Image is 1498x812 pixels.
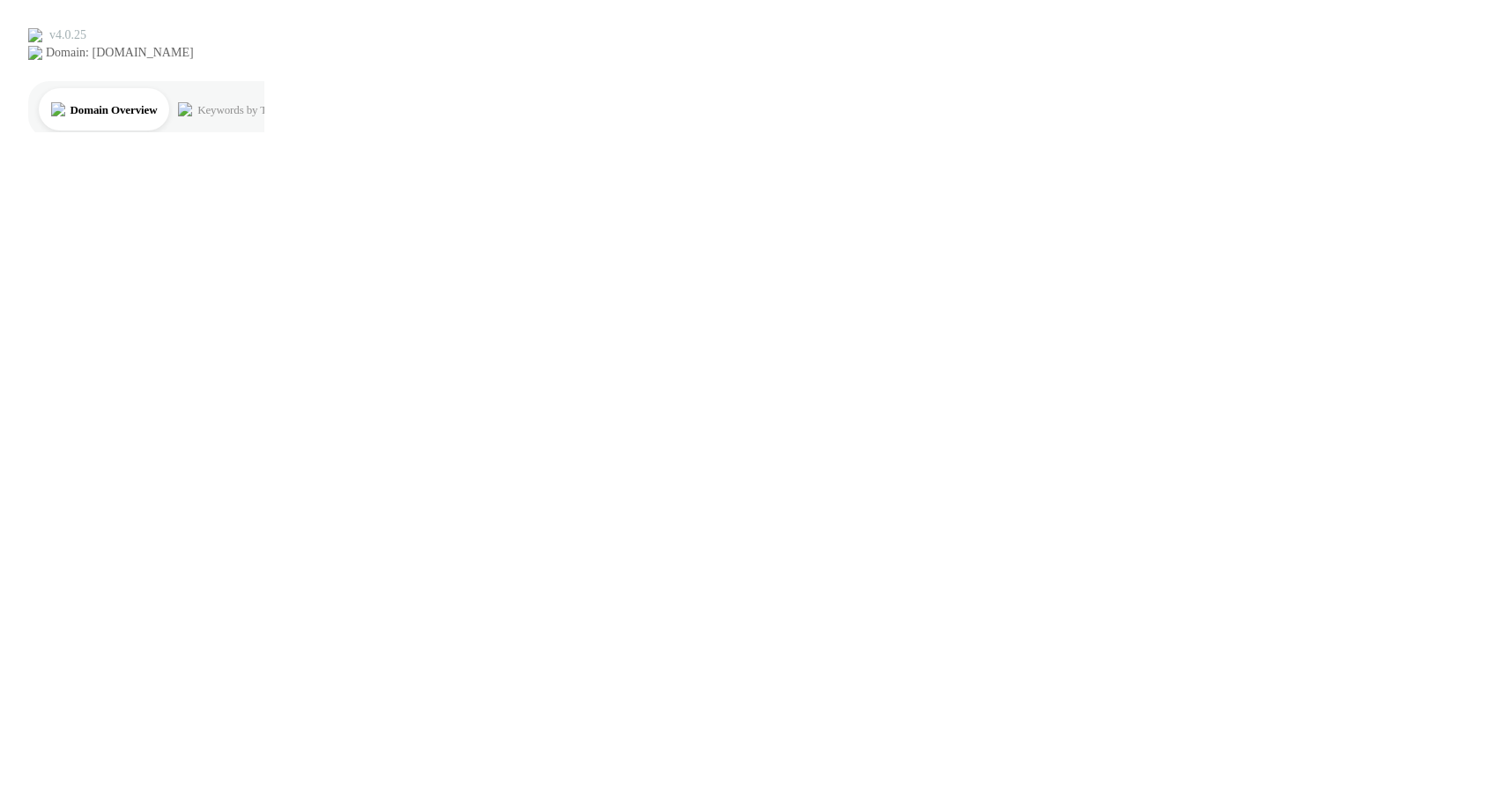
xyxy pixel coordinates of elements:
[46,46,194,60] div: Domain: [DOMAIN_NAME]
[49,28,86,42] div: v 4.0.25
[51,102,65,116] img: tab_domain_overview_orange.svg
[178,102,192,116] img: tab_keywords_by_traffic_grey.svg
[28,46,42,60] img: website_grey.svg
[28,28,42,42] img: logo_orange.svg
[197,104,291,115] div: Keywords by Traffic
[70,104,158,115] div: Domain Overview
